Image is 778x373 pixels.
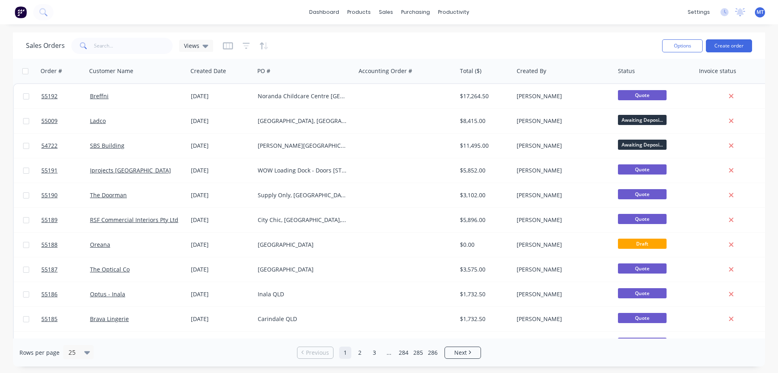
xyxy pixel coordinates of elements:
a: 54722 [41,134,90,158]
div: [PERSON_NAME] [517,166,607,175]
div: [GEOGRAPHIC_DATA] [258,241,348,249]
span: Quote [618,338,667,348]
div: $5,852.00 [460,166,508,175]
span: 55190 [41,191,58,199]
div: [PERSON_NAME] [517,265,607,274]
a: 55192 [41,84,90,108]
div: [DATE] [191,216,251,224]
a: Optus - Inala [90,290,125,298]
span: Quote [618,189,667,199]
a: Page 2 [354,347,366,359]
span: 55009 [41,117,58,125]
div: $5,896.00 [460,216,508,224]
span: Views [184,41,199,50]
div: [DATE] [191,92,251,100]
div: $1,732.50 [460,290,508,298]
div: WOW Loading Dock - Doors [STREET_ADDRESS] [258,166,348,175]
a: 55009 [41,109,90,133]
a: Ladco [90,117,106,125]
a: 55191 [41,158,90,183]
span: 55189 [41,216,58,224]
div: $17,264.50 [460,92,508,100]
a: Page 3 [368,347,380,359]
div: Created By [517,67,546,75]
span: Quote [618,313,667,323]
div: Accounting Order # [359,67,412,75]
button: Options [662,39,703,52]
div: [PERSON_NAME] [517,315,607,323]
div: $3,102.00 [460,191,508,199]
a: 55189 [41,208,90,232]
img: Factory [15,6,27,18]
span: 55186 [41,290,58,298]
div: Noranda Childcare Centre [GEOGRAPHIC_DATA] [258,92,348,100]
a: Breffni [90,92,109,100]
div: $0.00 [460,241,508,249]
div: Carindale QLD [258,315,348,323]
span: Quote [618,214,667,224]
div: [PERSON_NAME] [517,191,607,199]
a: Next page [445,349,481,357]
a: Page 285 [412,347,424,359]
span: Awaiting Deposi... [618,115,667,125]
a: SBS Building [90,142,124,149]
div: [PERSON_NAME] [517,142,607,150]
span: Previous [306,349,329,357]
a: Jump forward [383,347,395,359]
div: $3,575.00 [460,265,508,274]
span: 55192 [41,92,58,100]
a: dashboard [305,6,343,18]
span: 55187 [41,265,58,274]
div: products [343,6,375,18]
span: 54722 [41,142,58,150]
div: settings [684,6,714,18]
div: [DATE] [191,191,251,199]
div: [DATE] [191,265,251,274]
div: Invoice status [699,67,736,75]
div: purchasing [397,6,434,18]
a: The Optical Co [90,265,130,273]
a: The Doorman [90,191,127,199]
div: [GEOGRAPHIC_DATA], [GEOGRAPHIC_DATA] [258,117,348,125]
a: Page 1 is your current page [339,347,351,359]
a: 55190 [41,183,90,207]
div: sales [375,6,397,18]
ul: Pagination [294,347,484,359]
div: $1,732.50 [460,315,508,323]
div: productivity [434,6,473,18]
div: Order # [41,67,62,75]
h1: Sales Orders [26,42,65,50]
a: 55183 [41,332,90,356]
div: City Chic, [GEOGRAPHIC_DATA], [GEOGRAPHIC_DATA] [258,216,348,224]
span: Quote [618,164,667,175]
div: [PERSON_NAME] [517,216,607,224]
span: Awaiting Deposi... [618,140,667,150]
div: Customer Name [89,67,133,75]
span: Next [454,349,467,357]
div: Inala QLD [258,290,348,298]
span: 55191 [41,166,58,175]
a: 55188 [41,233,90,257]
div: Created Date [190,67,226,75]
div: Supply Only, [GEOGRAPHIC_DATA] [258,191,348,199]
div: PO # [257,67,270,75]
input: Search... [94,38,173,54]
span: Quote [618,90,667,100]
span: MT [757,9,764,16]
div: Status [618,67,635,75]
div: [GEOGRAPHIC_DATA] [258,265,348,274]
a: Oreana [90,241,110,248]
div: [PERSON_NAME] [517,241,607,249]
div: [PERSON_NAME] [517,117,607,125]
span: 55185 [41,315,58,323]
span: Quote [618,263,667,274]
div: Total ($) [460,67,481,75]
div: [DATE] [191,241,251,249]
a: Iprojects [GEOGRAPHIC_DATA] [90,166,171,174]
div: [PERSON_NAME][GEOGRAPHIC_DATA], [GEOGRAPHIC_DATA] [GEOGRAPHIC_DATA] [258,142,348,150]
a: Previous page [297,349,333,357]
span: Quote [618,288,667,298]
a: Brava Lingerie [90,315,129,323]
div: [DATE] [191,142,251,150]
div: [PERSON_NAME] [517,290,607,298]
